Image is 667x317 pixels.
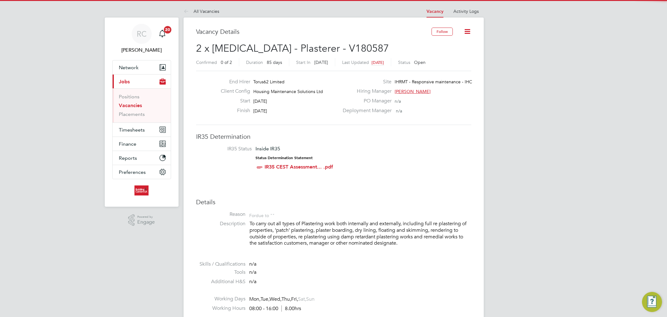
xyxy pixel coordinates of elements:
[137,30,147,38] span: RC
[427,9,443,14] a: Vacancy
[196,305,245,312] label: Working Hours
[371,60,384,65] span: [DATE]
[119,94,139,100] a: Positions
[113,88,171,122] div: Jobs
[249,261,256,267] span: n/a
[281,305,301,312] span: 8.00hrs
[260,296,270,302] span: Tue,
[119,79,130,85] span: Jobs
[342,60,369,65] label: Last Updated
[296,60,311,65] label: Start In
[339,107,392,114] label: Deployment Manager
[398,60,410,65] label: Status
[196,42,389,55] span: 2 x [MEDICAL_DATA] - Plasterer - V180587
[453,8,479,14] a: Activity Logs
[339,98,392,104] label: PO Manager
[112,46,171,54] span: Rhys Cook
[113,137,171,151] button: Finance
[112,185,171,195] a: Go to home page
[137,220,155,225] span: Engage
[202,146,252,152] label: IR35 Status
[196,261,245,268] label: Skills / Qualifications
[642,292,662,312] button: Engage Resource Center
[249,269,256,275] span: n/a
[113,75,171,88] button: Jobs
[164,26,171,34] span: 20
[196,296,245,302] label: Working Days
[249,305,301,312] div: 08:00 - 16:00
[196,60,217,65] label: Confirmed
[113,60,171,74] button: Network
[119,155,137,161] span: Reports
[267,60,282,65] span: 85 days
[216,88,250,95] label: Client Config
[306,296,315,302] span: Sun
[298,296,306,302] span: Sat,
[291,296,298,302] span: Fri,
[339,88,392,95] label: Hiring Manager
[128,214,155,226] a: Powered byEngage
[196,133,471,141] h3: IR35 Determination
[196,198,471,206] h3: Details
[134,185,149,195] img: buildingcareersuk-logo-retina.png
[113,123,171,137] button: Timesheets
[395,98,401,104] span: n/a
[253,79,285,85] span: Torus62 Limited
[119,65,139,70] span: Network
[255,146,280,152] span: Inside IR35
[253,89,323,94] span: Housing Maintenance Solutions Ltd
[184,8,219,14] a: All Vacancies
[216,98,250,104] label: Start
[196,28,432,36] h3: Vacancy Details
[395,79,472,85] span: IHRMT - Responsive maintenance - IHC
[216,107,250,114] label: Finish
[119,102,142,108] a: Vacancies
[112,24,171,54] a: RC[PERSON_NAME]
[119,111,145,117] a: Placements
[249,296,260,302] span: Mon,
[113,151,171,165] button: Reports
[250,221,471,247] p: To carry out all types of Plastering work both internally and externally, including full re plast...
[113,165,171,179] button: Preferences
[270,296,281,302] span: Wed,
[265,164,333,170] a: IR35 CEST Assessment... .pdf
[314,60,328,65] span: [DATE]
[253,98,267,104] span: [DATE]
[196,211,245,218] label: Reason
[255,156,313,160] strong: Status Determination Statement
[196,278,245,285] label: Additional H&S
[196,221,245,227] label: Description
[105,18,179,207] nav: Main navigation
[119,169,146,175] span: Preferences
[249,278,256,285] span: n/a
[339,79,392,85] label: Site
[249,211,275,218] div: For due to ""
[221,60,232,65] span: 0 of 2
[414,60,426,65] span: Open
[119,127,145,133] span: Timesheets
[156,24,169,44] a: 20
[253,108,267,114] span: [DATE]
[216,79,250,85] label: End Hirer
[396,108,402,114] span: n/a
[196,269,245,276] label: Tools
[281,296,291,302] span: Thu,
[395,89,431,94] span: [PERSON_NAME]
[137,214,155,220] span: Powered by
[119,141,136,147] span: Finance
[432,28,453,36] button: Follow
[246,60,263,65] label: Duration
